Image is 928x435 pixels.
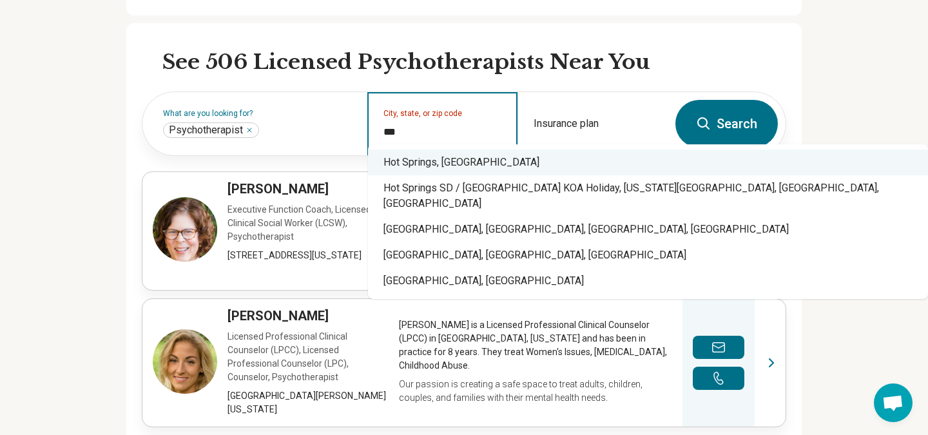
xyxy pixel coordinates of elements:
div: Psychotherapist [163,122,259,138]
div: Suggestions [368,144,928,299]
div: [GEOGRAPHIC_DATA], [GEOGRAPHIC_DATA], [GEOGRAPHIC_DATA], [GEOGRAPHIC_DATA] [368,217,928,242]
button: Psychotherapist [246,126,253,134]
a: Open chat [874,383,913,422]
button: Search [675,100,778,148]
button: Make a phone call [693,367,744,390]
label: What are you looking for? [163,110,352,117]
div: Hot Springs, [GEOGRAPHIC_DATA] [368,150,928,175]
div: [GEOGRAPHIC_DATA], [GEOGRAPHIC_DATA] [368,268,928,294]
h2: See 506 Licensed Psychotherapists Near You [162,49,786,76]
div: [GEOGRAPHIC_DATA], [GEOGRAPHIC_DATA], [GEOGRAPHIC_DATA] [368,242,928,268]
div: Hot Springs SD / [GEOGRAPHIC_DATA] KOA Holiday, [US_STATE][GEOGRAPHIC_DATA], [GEOGRAPHIC_DATA], [... [368,175,928,217]
span: Psychotherapist [169,124,243,137]
button: Send a message [693,336,744,359]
